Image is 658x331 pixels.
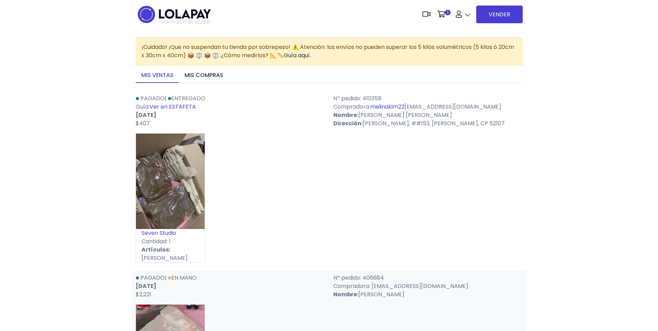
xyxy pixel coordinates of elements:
[136,119,150,127] span: $407
[370,103,404,111] a: melinakim22
[136,246,205,262] p: [PERSON_NAME]
[333,103,523,111] p: Compradora: [EMAIL_ADDRESS][DOMAIN_NAME]
[175,18,184,26] span: GO
[159,20,175,24] span: POWERED BY
[333,94,523,103] p: Nº pedido: 410358
[140,94,165,102] span: Pagado
[179,68,229,83] a: Mis compras
[166,274,197,282] span: En mano
[140,274,165,282] span: Pagado
[142,43,514,59] span: ¡Cuidado! ¡Que no suspendan tu tienda por sobrepeso! ⚠️ Atención: los envíos no pueden superar lo...
[131,94,329,128] div: | Guía:
[136,111,325,119] p: [DATE]
[131,274,329,299] div: |
[149,103,196,111] a: Ver en ESTAFETA
[333,111,523,119] p: [PERSON_NAME] [PERSON_NAME]
[168,94,205,102] a: Entregado
[476,6,523,23] a: VENDER
[159,19,210,25] span: TRENDIER
[136,290,151,298] span: $2,221
[136,237,205,246] p: Cantidad: 1
[136,3,213,25] img: logo
[434,4,452,25] a: 1
[136,68,179,83] a: Mis ventas
[136,282,325,290] p: [DATE]
[333,290,358,298] strong: Nombre:
[333,119,523,128] p: [PERSON_NAME], ##153, [PERSON_NAME], CP 52107
[333,282,523,290] p: Compradora: [EMAIL_ADDRESS][DOMAIN_NAME]
[333,290,523,299] p: [PERSON_NAME]
[333,274,523,282] p: Nº pedido: 406684
[333,111,358,119] strong: Nombre:
[284,51,311,59] a: Guía aquí.
[445,10,451,15] span: 1
[333,119,363,127] strong: Dirección:
[142,229,176,237] a: Seven Studio
[142,246,170,254] strong: Artículos:
[136,134,205,229] img: small_1691263374688.jpeg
